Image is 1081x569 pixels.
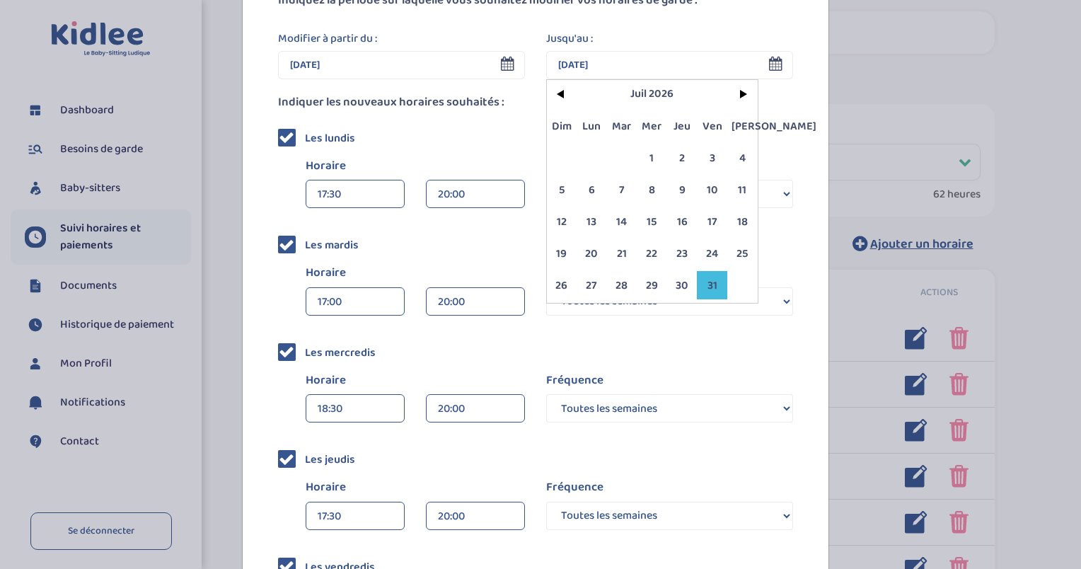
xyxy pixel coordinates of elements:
[607,271,637,299] span: 28
[577,239,607,268] span: 20
[607,112,637,140] span: Mar
[637,112,667,140] span: Mer
[727,80,758,108] span: >
[727,176,758,204] span: 11
[577,207,607,236] span: 13
[278,30,377,47] span: Modifier à partir du :
[318,502,393,531] div: 17:30
[438,180,513,209] div: 20:00
[305,344,376,362] span: Les mercredis
[667,239,698,268] span: 23
[637,207,667,236] span: 15
[318,395,393,423] div: 18:30
[547,80,577,108] span: <
[667,271,698,299] span: 30
[278,93,793,112] p: Indiquer les nouveaux horaires souhaités :
[667,207,698,236] span: 16
[697,239,727,268] span: 24
[607,176,637,204] span: 7
[318,180,393,209] div: 17:30
[667,176,698,204] span: 9
[547,271,577,299] span: 26
[637,144,667,172] span: 1
[697,271,727,299] span: 31
[306,372,525,390] label: Horaire
[547,239,577,268] span: 19
[637,271,667,299] span: 29
[438,395,513,423] div: 20:00
[577,176,607,204] span: 6
[577,271,607,299] span: 27
[697,176,727,204] span: 10
[637,239,667,268] span: 22
[438,288,513,316] div: 20:00
[727,239,758,268] span: 25
[305,236,359,254] span: Les mardis
[306,157,525,176] label: Horaire
[697,112,727,140] span: Ven
[727,112,758,140] span: [PERSON_NAME]
[318,288,393,316] div: 17:00
[697,144,727,172] span: 3
[577,80,727,108] span: Juil 2026
[727,207,758,236] span: 18
[546,478,603,497] label: Fréquence
[546,30,593,47] span: Jusqu'au :
[607,239,637,268] span: 21
[577,112,607,140] span: Lun
[547,176,577,204] span: 5
[727,144,758,172] span: 4
[306,478,525,497] label: Horaire
[546,372,603,390] label: Fréquence
[438,502,513,531] div: 20:00
[305,130,355,147] span: Les lundis
[667,144,698,172] span: 2
[637,176,667,204] span: 8
[547,112,577,140] span: Dim
[607,207,637,236] span: 14
[697,207,727,236] span: 17
[305,451,355,469] span: Les jeudis
[667,112,698,140] span: Jeu
[547,207,577,236] span: 12
[306,264,525,282] label: Horaire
